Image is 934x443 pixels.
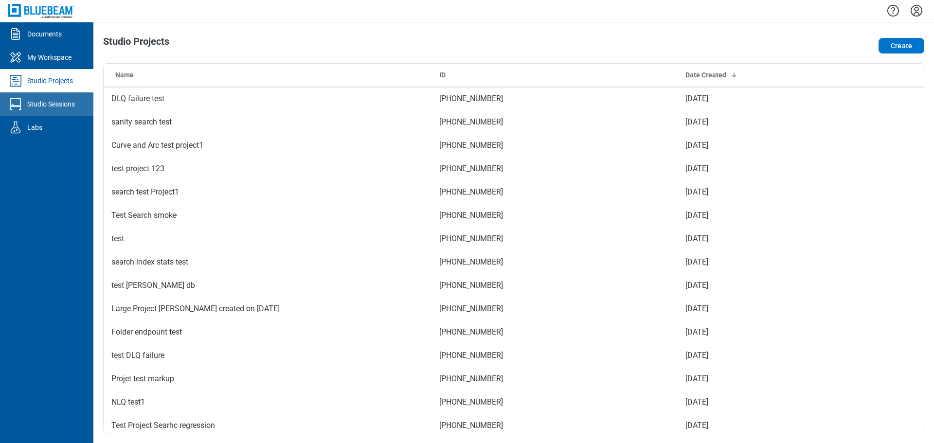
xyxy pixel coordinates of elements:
[685,70,834,80] div: Date Created
[8,73,23,89] svg: Studio Projects
[104,367,431,390] td: Projet test markup
[431,157,678,180] td: [PHONE_NUMBER]
[678,110,842,134] td: [DATE]
[909,2,924,19] button: Settings
[104,204,431,227] td: Test Search smoke
[678,204,842,227] td: [DATE]
[431,180,678,204] td: [PHONE_NUMBER]
[104,320,431,344] td: Folder endpount test
[8,50,23,65] svg: My Workspace
[8,96,23,112] svg: Studio Sessions
[678,414,842,437] td: [DATE]
[431,274,678,297] td: [PHONE_NUMBER]
[8,26,23,42] svg: Documents
[104,180,431,204] td: search test Project1
[104,157,431,180] td: test project 123
[678,320,842,344] td: [DATE]
[431,227,678,250] td: [PHONE_NUMBER]
[27,123,42,132] div: Labs
[678,390,842,414] td: [DATE]
[879,38,924,53] button: Create
[678,250,842,274] td: [DATE]
[431,297,678,320] td: [PHONE_NUMBER]
[104,390,431,414] td: NLQ test1
[678,274,842,297] td: [DATE]
[104,87,431,110] td: DLQ failure test
[104,227,431,250] td: test
[115,70,424,80] div: Name
[439,70,670,80] div: ID
[8,4,74,18] img: Bluebeam, Inc.
[431,87,678,110] td: [PHONE_NUMBER]
[431,414,678,437] td: [PHONE_NUMBER]
[431,134,678,157] td: [PHONE_NUMBER]
[104,274,431,297] td: test [PERSON_NAME] db
[104,344,431,367] td: test DLQ failure
[678,227,842,250] td: [DATE]
[678,367,842,390] td: [DATE]
[431,204,678,227] td: [PHONE_NUMBER]
[431,250,678,274] td: [PHONE_NUMBER]
[678,344,842,367] td: [DATE]
[104,134,431,157] td: Curve and Arc test project1
[27,29,62,39] div: Documents
[678,297,842,320] td: [DATE]
[431,344,678,367] td: [PHONE_NUMBER]
[27,76,73,86] div: Studio Projects
[431,367,678,390] td: [PHONE_NUMBER]
[104,250,431,274] td: search index stats test
[27,99,75,109] div: Studio Sessions
[103,36,169,52] h1: Studio Projects
[431,320,678,344] td: [PHONE_NUMBER]
[678,180,842,204] td: [DATE]
[104,297,431,320] td: Large Project [PERSON_NAME] created on [DATE]
[678,87,842,110] td: [DATE]
[431,390,678,414] td: [PHONE_NUMBER]
[104,414,431,437] td: Test Project Searhc regression
[678,157,842,180] td: [DATE]
[27,53,72,62] div: My Workspace
[431,110,678,134] td: [PHONE_NUMBER]
[678,134,842,157] td: [DATE]
[8,120,23,135] svg: Labs
[104,110,431,134] td: sanity search test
